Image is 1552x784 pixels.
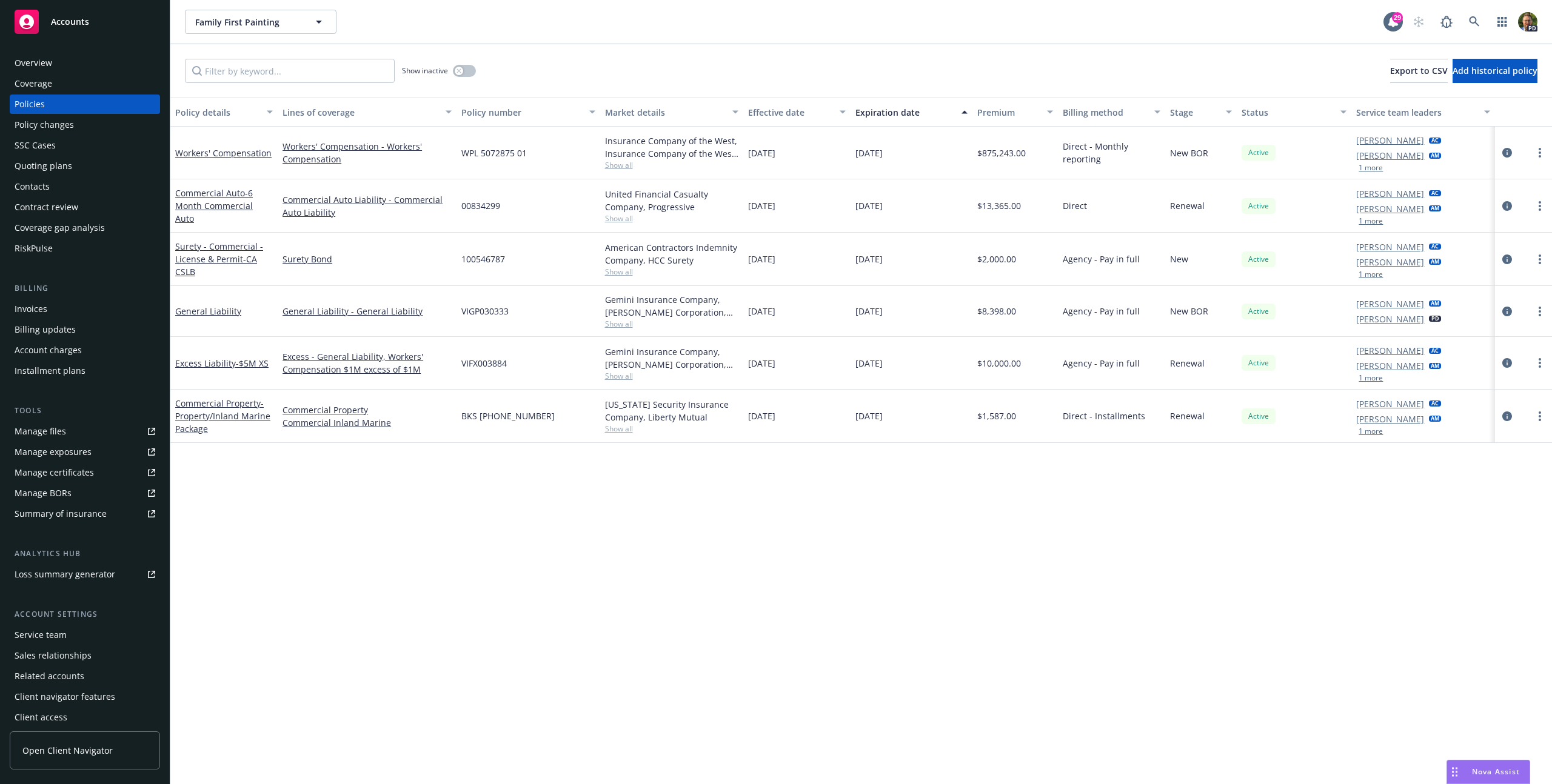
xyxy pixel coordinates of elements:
a: Sales relationships [10,646,160,665]
a: circleInformation [1500,252,1514,267]
button: 1 more [1359,218,1383,225]
a: Contract review [10,198,160,217]
a: General Liability [175,305,241,317]
div: Gemini Insurance Company, [PERSON_NAME] Corporation, CRC Group [605,293,738,319]
a: circleInformation [1500,304,1514,319]
div: Policy details [175,106,259,119]
span: Renewal [1170,357,1205,370]
div: Tools [10,405,160,417]
div: Contract review [15,198,78,217]
button: Service team leaders [1351,98,1494,127]
button: Add historical policy [1453,59,1537,83]
a: Commercial Inland Marine [283,416,452,429]
span: Active [1246,201,1271,211]
span: WPL 5072875 01 [461,147,527,159]
span: [DATE] [855,253,883,265]
span: Renewal [1170,199,1205,212]
a: [PERSON_NAME] [1356,344,1424,357]
span: $875,243.00 [977,147,1026,159]
div: Lines of coverage [283,106,438,119]
a: Manage certificates [10,463,160,482]
span: Show all [605,267,738,277]
span: Show all [605,160,738,170]
a: more [1533,199,1547,213]
span: Active [1246,254,1271,265]
div: Billing updates [15,320,76,339]
button: Effective date [743,98,851,127]
div: Account settings [10,608,160,620]
span: - Property/Inland Marine Package [175,397,270,434]
button: Export to CSV [1390,59,1448,83]
div: Expiration date [855,106,954,119]
a: Commercial Auto [175,187,253,224]
div: Sales relationships [15,646,92,665]
div: SSC Cases [15,136,56,155]
div: Policies [15,95,45,114]
span: VIFX003884 [461,357,507,370]
a: circleInformation [1500,356,1514,370]
a: RiskPulse [10,239,160,258]
span: New [1170,253,1188,265]
div: Manage certificates [15,463,94,482]
a: Workers' Compensation - Workers' Compensation [283,140,452,165]
a: [PERSON_NAME] [1356,297,1424,310]
a: Quoting plans [10,156,160,176]
span: Renewal [1170,410,1205,422]
span: Active [1246,306,1271,317]
div: Billing method [1063,106,1147,119]
div: Analytics hub [10,548,160,560]
a: more [1533,409,1547,424]
button: Nova Assist [1447,760,1530,784]
a: Summary of insurance [10,504,160,523]
span: Direct [1063,199,1087,212]
a: more [1533,356,1547,370]
button: Expiration date [851,98,972,127]
div: [US_STATE] Security Insurance Company, Liberty Mutual [605,398,738,424]
div: Coverage gap analysis [15,218,105,238]
span: [DATE] [748,199,775,212]
div: Client navigator features [15,687,115,706]
a: Report a Bug [1434,10,1459,34]
a: Billing updates [10,320,160,339]
span: 00834299 [461,199,500,212]
a: Policies [10,95,160,114]
a: circleInformation [1500,199,1514,213]
a: Loss summary generator [10,565,160,584]
button: Policy details [170,98,278,127]
div: Coverage [15,74,52,93]
button: Market details [600,98,743,127]
span: [DATE] [855,305,883,317]
div: American Contractors Indemnity Company, HCC Surety [605,241,738,267]
span: Manage exposures [10,442,160,462]
a: Start snowing [1406,10,1431,34]
button: Policy number [457,98,600,127]
a: General Liability - General Liability [283,305,452,317]
div: Installment plans [15,361,85,380]
button: Family First Painting [185,10,336,34]
a: Service team [10,625,160,645]
a: Excess Liability [175,357,269,369]
a: [PERSON_NAME] [1356,241,1424,253]
div: United Financial Casualty Company, Progressive [605,188,738,213]
span: Family First Painting [195,16,300,28]
a: Coverage [10,74,160,93]
div: Manage files [15,422,66,441]
div: Invoices [15,299,47,319]
a: more [1533,145,1547,160]
span: [DATE] [748,147,775,159]
span: Show all [605,371,738,381]
span: Show all [605,424,738,434]
span: [DATE] [855,357,883,370]
span: $13,365.00 [977,199,1021,212]
a: Installment plans [10,361,160,380]
a: Policy changes [10,115,160,135]
a: [PERSON_NAME] [1356,397,1424,410]
span: Add historical policy [1453,65,1537,76]
span: [DATE] [748,253,775,265]
span: Agency - Pay in full [1063,305,1140,317]
div: Contacts [15,177,50,196]
div: RiskPulse [15,239,53,258]
span: $10,000.00 [977,357,1021,370]
span: - $5M XS [236,357,269,369]
button: Billing method [1058,98,1165,127]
